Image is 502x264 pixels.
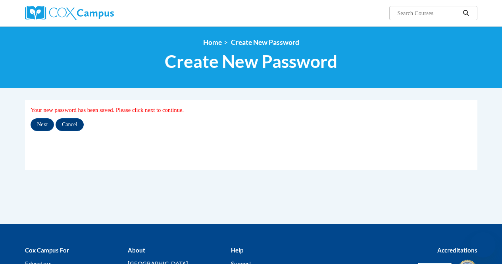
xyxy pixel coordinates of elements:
[25,6,168,20] a: Cox Campus
[165,51,337,72] span: Create New Password
[460,8,472,18] button: Search
[231,38,299,46] span: Create New Password
[231,247,243,254] b: Help
[31,118,54,131] input: Next
[437,247,477,254] b: Accreditations
[56,118,84,131] input: Cancel
[470,232,496,258] iframe: Button to launch messaging window
[203,38,222,46] a: Home
[25,6,114,20] img: Cox Campus
[25,247,69,254] b: Cox Campus For
[128,247,145,254] b: About
[31,107,184,113] span: Your new password has been saved. Please click next to continue.
[396,8,460,18] input: Search Courses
